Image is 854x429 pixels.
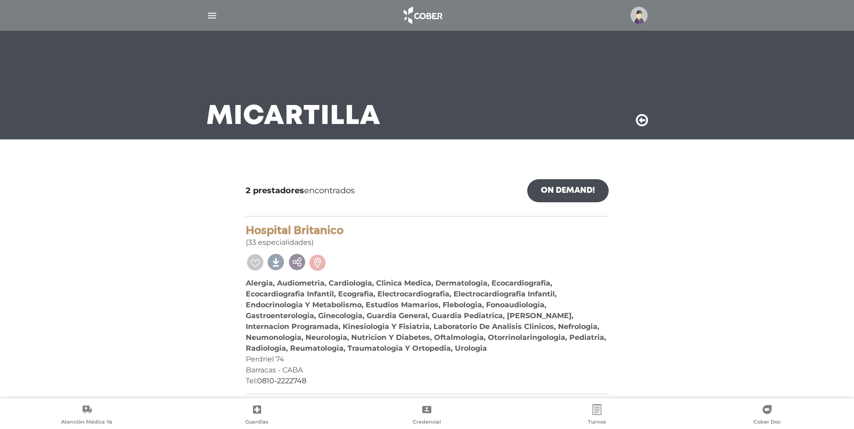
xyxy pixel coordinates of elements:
[246,279,606,353] b: Alergia, Audiometria, Cardiologia, Clinica Medica, Dermatologia, Ecocardiografia, Ecocardiografia...
[257,377,306,385] a: 0810-2222748
[246,354,609,365] div: Perdriel 74
[682,404,852,427] a: Cober Doc
[399,5,446,26] img: logo_cober_home-white.png
[527,179,609,202] a: On Demand!
[754,419,781,427] span: Cober Doc
[206,10,218,21] img: Cober_menu-lines-white.svg
[206,105,381,129] h3: Mi Cartilla
[630,7,648,24] img: profile-placeholder.svg
[246,186,304,195] b: 2 prestadores
[246,376,609,386] div: Tel:
[246,224,609,237] h4: Hospital Britanico
[2,404,172,427] a: Atención Médica Ya
[246,365,609,376] div: Barracas - CABA
[61,419,112,427] span: Atención Médica Ya
[246,224,609,248] div: (33 especialidades)
[413,419,441,427] span: Credencial
[246,185,355,197] span: encontrados
[512,404,682,427] a: Turnos
[245,419,268,427] span: Guardias
[342,404,512,427] a: Credencial
[172,404,342,427] a: Guardias
[588,419,606,427] span: Turnos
